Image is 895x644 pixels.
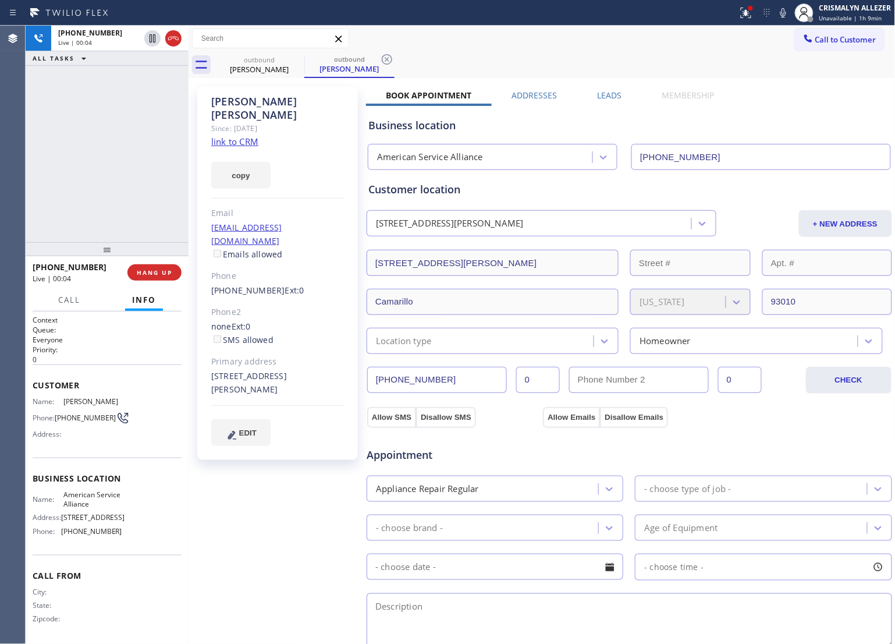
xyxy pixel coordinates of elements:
[193,29,349,48] input: Search
[137,268,172,277] span: HANG UP
[33,315,182,325] h1: Context
[512,90,557,101] label: Addresses
[368,118,890,133] div: Business location
[144,30,161,47] button: Hold Customer
[762,289,892,315] input: ZIP
[815,34,876,45] span: Call to Customer
[799,210,892,237] button: + NEW ADDRESS
[516,367,560,393] input: Ext.
[376,521,443,535] div: - choose brand -
[61,527,122,536] span: [PHONE_NUMBER]
[644,561,704,572] span: - choose time -
[211,419,271,446] button: EDIT
[795,29,884,51] button: Call to Customer
[211,355,344,369] div: Primary address
[215,52,303,78] div: Maureen Vernon
[215,55,303,64] div: outbound
[33,601,63,610] span: State:
[367,367,507,393] input: Phone Number
[662,90,715,101] label: Membership
[58,295,80,305] span: Call
[819,3,892,13] div: CRISMALYN ALLEZER
[416,407,476,428] button: Disallow SMS
[63,490,122,508] span: American Service Alliance
[376,482,479,496] div: Appliance Repair Regular
[61,513,125,522] span: [STREET_ADDRESS]
[33,495,63,504] span: Name:
[806,367,892,394] button: CHECK
[33,397,63,406] span: Name:
[51,289,87,312] button: Call
[306,52,393,77] div: Maureen Vernon
[211,162,271,189] button: copy
[33,588,63,596] span: City:
[285,285,304,296] span: Ext: 0
[306,55,393,63] div: outbound
[33,570,182,581] span: Call From
[367,407,416,428] button: Allow SMS
[232,321,251,332] span: Ext: 0
[640,334,691,348] div: Homeowner
[214,335,221,343] input: SMS allowed
[819,14,882,22] span: Unavailable | 1h 9min
[33,430,63,438] span: Address:
[644,521,718,535] div: Age of Equipment
[26,51,98,65] button: ALL TASKS
[63,397,122,406] span: [PERSON_NAME]
[631,144,890,170] input: Phone Number
[211,320,344,347] div: none
[376,334,432,348] div: Location type
[367,289,619,315] input: City
[127,264,182,281] button: HANG UP
[211,370,344,397] div: [STREET_ADDRESS][PERSON_NAME]
[33,335,182,345] p: Everyone
[211,285,285,296] a: [PHONE_NUMBER]
[211,306,344,319] div: Phone2
[33,380,182,391] span: Customer
[569,367,709,393] input: Phone Number 2
[33,54,74,62] span: ALL TASKS
[58,28,122,38] span: [PHONE_NUMBER]
[306,63,393,74] div: [PERSON_NAME]
[33,615,63,624] span: Zipcode:
[55,413,116,422] span: [PHONE_NUMBER]
[211,222,282,246] a: [EMAIL_ADDRESS][DOMAIN_NAME]
[132,295,156,305] span: Info
[33,345,182,355] h2: Priority:
[775,5,791,21] button: Mute
[367,250,619,276] input: Address
[762,250,892,276] input: Apt. #
[376,217,524,231] div: [STREET_ADDRESS][PERSON_NAME]
[644,482,731,496] div: - choose type of job -
[211,122,344,135] div: Since: [DATE]
[215,64,303,75] div: [PERSON_NAME]
[368,182,890,197] div: Customer location
[33,261,106,273] span: [PHONE_NUMBER]
[33,473,182,484] span: Business location
[211,249,283,260] label: Emails allowed
[600,407,668,428] button: Disallow Emails
[125,289,163,312] button: Info
[33,355,182,365] p: 0
[718,367,762,393] input: Ext. 2
[211,334,274,345] label: SMS allowed
[33,274,71,284] span: Live | 00:04
[33,513,61,522] span: Address:
[211,136,258,147] a: link to CRM
[630,250,751,276] input: Street #
[33,325,182,335] h2: Queue:
[165,30,182,47] button: Hang up
[377,151,483,164] div: American Service Alliance
[33,527,61,536] span: Phone:
[386,90,472,101] label: Book Appointment
[33,413,55,422] span: Phone:
[211,270,344,283] div: Phone
[598,90,622,101] label: Leads
[239,429,257,437] span: EDIT
[367,447,540,463] span: Appointment
[543,407,600,428] button: Allow Emails
[367,554,623,580] input: - choose date -
[214,250,221,257] input: Emails allowed
[211,207,344,220] div: Email
[58,38,92,47] span: Live | 00:04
